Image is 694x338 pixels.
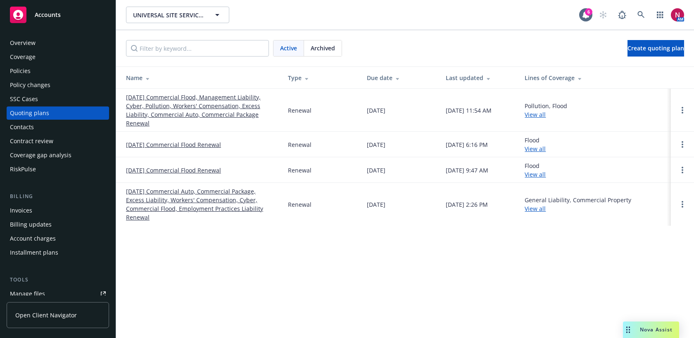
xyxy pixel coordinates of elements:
[627,40,684,57] a: Create quoting plan
[280,44,297,52] span: Active
[525,196,631,213] div: General Liability, Commercial Property
[525,170,546,178] a: View all
[367,73,433,82] div: Due date
[525,73,664,82] div: Lines of Coverage
[633,7,649,23] a: Search
[623,321,679,338] button: Nova Assist
[288,106,311,115] div: Renewal
[15,311,77,319] span: Open Client Navigator
[10,232,56,245] div: Account charges
[10,106,49,120] div: Quoting plans
[627,44,684,52] span: Create quoting plan
[288,166,311,175] div: Renewal
[133,11,204,19] span: UNIVERSAL SITE SERVICES, INC
[7,276,109,284] div: Tools
[7,287,109,300] a: Manage files
[525,145,546,153] a: View all
[7,218,109,231] a: Billing updates
[367,140,385,149] div: [DATE]
[126,73,275,82] div: Name
[10,204,32,217] div: Invoices
[677,199,687,209] a: Open options
[126,7,229,23] button: UNIVERSAL SITE SERVICES, INC
[446,200,488,209] div: [DATE] 2:26 PM
[10,36,36,50] div: Overview
[7,36,109,50] a: Overview
[446,166,488,175] div: [DATE] 9:47 AM
[525,136,546,153] div: Flood
[525,161,546,179] div: Flood
[7,121,109,134] a: Contacts
[7,232,109,245] a: Account charges
[288,200,311,209] div: Renewal
[677,165,687,175] a: Open options
[367,166,385,175] div: [DATE]
[10,92,38,106] div: SSC Cases
[10,246,58,259] div: Installment plans
[367,106,385,115] div: [DATE]
[677,105,687,115] a: Open options
[10,64,31,78] div: Policies
[595,7,611,23] a: Start snowing
[446,106,492,115] div: [DATE] 11:54 AM
[10,121,34,134] div: Contacts
[446,140,488,149] div: [DATE] 6:16 PM
[7,192,109,201] div: Billing
[525,102,567,119] div: Pollution, Flood
[652,7,668,23] a: Switch app
[7,163,109,176] a: RiskPulse
[10,135,53,148] div: Contract review
[585,8,592,16] div: 6
[126,166,221,175] a: [DATE] Commercial Flood Renewal
[7,64,109,78] a: Policies
[311,44,335,52] span: Archived
[10,50,36,64] div: Coverage
[10,149,71,162] div: Coverage gap analysis
[7,3,109,26] a: Accounts
[640,326,673,333] span: Nova Assist
[614,7,630,23] a: Report a Bug
[288,73,354,82] div: Type
[525,111,546,118] a: View all
[7,204,109,217] a: Invoices
[7,149,109,162] a: Coverage gap analysis
[677,139,687,149] a: Open options
[126,187,275,222] a: [DATE] Commercial Auto, Commercial Package, Excess Liability, Workers' Compensation, Cyber, Comme...
[288,140,311,149] div: Renewal
[7,135,109,148] a: Contract review
[126,93,275,128] a: [DATE] Commercial Flood, Management Liability, Cyber, Pollution, Workers' Compensation, Excess Li...
[671,8,684,21] img: photo
[126,40,269,57] input: Filter by keyword...
[10,218,52,231] div: Billing updates
[7,50,109,64] a: Coverage
[10,287,45,300] div: Manage files
[446,73,511,82] div: Last updated
[35,12,61,18] span: Accounts
[623,321,633,338] div: Drag to move
[7,106,109,120] a: Quoting plans
[126,140,221,149] a: [DATE] Commercial Flood Renewal
[367,200,385,209] div: [DATE]
[7,246,109,259] a: Installment plans
[7,78,109,92] a: Policy changes
[525,205,546,213] a: View all
[10,78,50,92] div: Policy changes
[7,92,109,106] a: SSC Cases
[10,163,36,176] div: RiskPulse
